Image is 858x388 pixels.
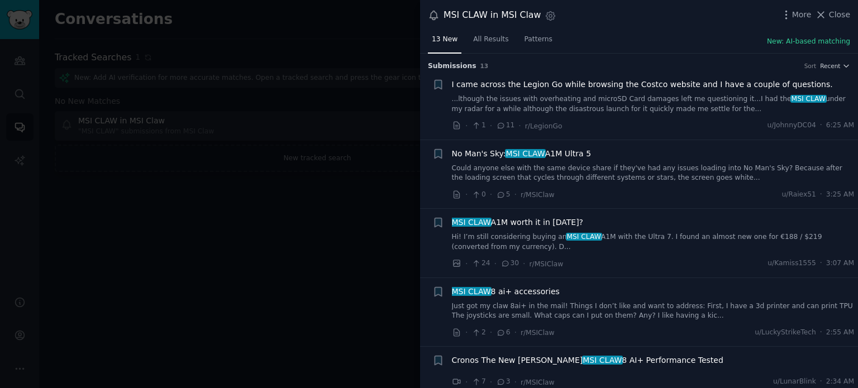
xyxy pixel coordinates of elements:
[428,61,476,71] span: Submission s
[452,148,592,160] a: No Man's Sky:MSI CLAWA1M Ultra 5
[523,258,525,270] span: ·
[820,377,822,387] span: ·
[829,9,850,21] span: Close
[465,189,468,200] span: ·
[780,9,812,21] button: More
[471,328,485,338] span: 2
[452,164,855,183] a: Could anyone else with the same device share if they've had any issues loading into No Man's Sky?...
[490,120,492,132] span: ·
[496,377,510,387] span: 3
[768,258,816,269] span: u/Kamiss1555
[521,379,555,386] span: r/MSIClaw
[826,190,854,200] span: 3:25 AM
[452,217,584,228] a: MSI CLAWA1M worth it in [DATE]?
[530,260,564,268] span: r/MSIClaw
[804,62,817,70] div: Sort
[471,121,485,131] span: 1
[521,31,556,54] a: Patterns
[465,120,468,132] span: ·
[452,79,833,90] a: I came across the Legion Go while browsing the Costco website and I have a couple of questions.
[767,37,850,47] button: New: AI-based matching
[452,217,584,228] span: A1M worth it in [DATE]?
[773,377,816,387] span: u/LunarBlink
[826,328,854,338] span: 2:55 AM
[480,63,489,69] span: 13
[432,35,457,45] span: 13 New
[518,120,521,132] span: ·
[514,327,517,338] span: ·
[582,356,623,365] span: MSI CLAW
[755,328,816,338] span: u/LuckyStrikeTech
[514,189,517,200] span: ·
[452,148,592,160] span: No Man's Sky: A1M Ultra 5
[820,190,822,200] span: ·
[815,9,850,21] button: Close
[469,31,512,54] a: All Results
[566,233,602,241] span: MSI CLAW
[452,94,855,114] a: ...lthough the issues with overheating and microSD Card damages left me questioning it...I had th...
[826,121,854,131] span: 6:25 AM
[521,191,555,199] span: r/MSIClaw
[496,121,514,131] span: 11
[428,31,461,54] a: 13 New
[525,35,552,45] span: Patterns
[452,286,560,298] span: 8 ai+ accessories
[768,121,816,131] span: u/JohnnyDC04
[452,301,855,321] a: Just got my claw 8ai+ in the mail! Things I don’t like and want to address: First, I have a 3d pr...
[452,232,855,252] a: Hi! I’m still considering buying anMSI CLAWA1M with the Ultra 7. I found an almost new one for €1...
[444,8,541,22] div: MSI CLAW in MSI Claw
[820,62,850,70] button: Recent
[514,376,517,388] span: ·
[494,258,497,270] span: ·
[820,62,840,70] span: Recent
[505,149,546,158] span: MSI CLAW
[451,218,492,227] span: MSI CLAW
[490,189,492,200] span: ·
[820,258,822,269] span: ·
[471,377,485,387] span: 7
[452,355,723,366] span: Cronos The New [PERSON_NAME] 8 AI+ Performance Tested
[465,258,468,270] span: ·
[465,327,468,338] span: ·
[525,122,563,130] span: r/LegionGo
[500,258,519,269] span: 30
[820,121,822,131] span: ·
[826,377,854,387] span: 2:34 AM
[826,258,854,269] span: 3:07 AM
[452,286,560,298] a: MSI CLAW8 ai+ accessories
[490,376,492,388] span: ·
[521,329,555,337] span: r/MSIClaw
[451,287,492,296] span: MSI CLAW
[490,327,492,338] span: ·
[820,328,822,338] span: ·
[496,190,510,200] span: 5
[790,95,827,103] span: MSI CLAW
[473,35,508,45] span: All Results
[496,328,510,338] span: 6
[782,190,816,200] span: u/Raiex51
[471,190,485,200] span: 0
[452,355,723,366] a: Cronos The New [PERSON_NAME]MSI CLAW8 AI+ Performance Tested
[465,376,468,388] span: ·
[471,258,490,269] span: 24
[792,9,812,21] span: More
